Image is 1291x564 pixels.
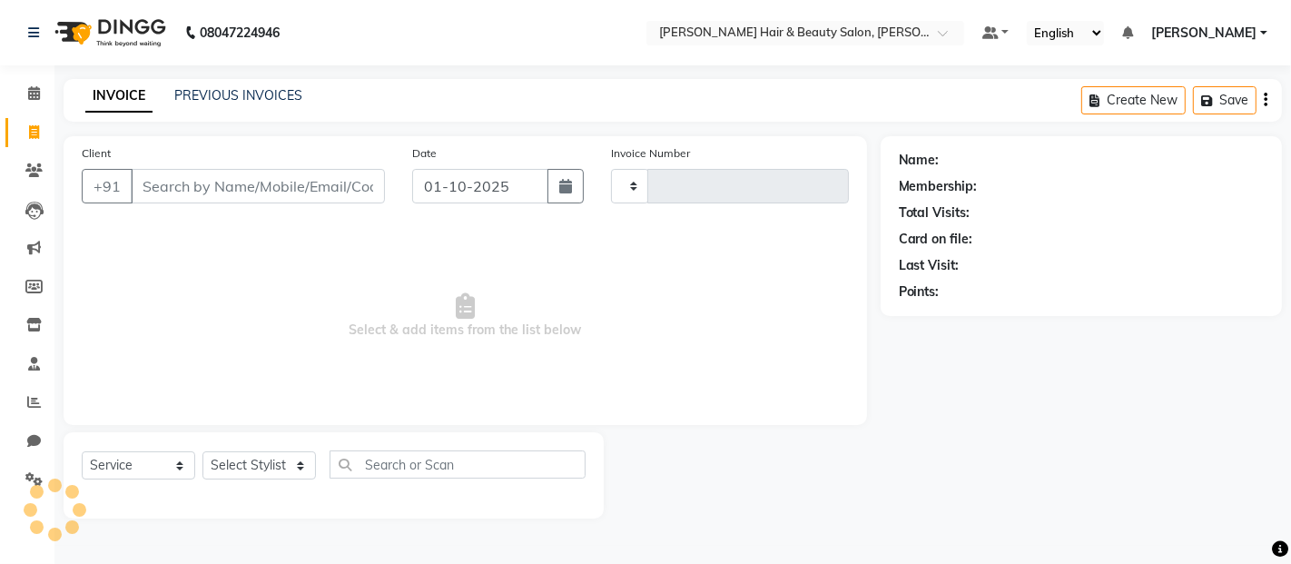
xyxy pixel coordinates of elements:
[82,225,849,407] span: Select & add items from the list below
[46,7,171,58] img: logo
[82,145,111,162] label: Client
[899,151,940,170] div: Name:
[330,450,586,479] input: Search or Scan
[611,145,690,162] label: Invoice Number
[174,87,302,104] a: PREVIOUS INVOICES
[899,256,960,275] div: Last Visit:
[899,203,971,223] div: Total Visits:
[200,7,280,58] b: 08047224946
[899,177,978,196] div: Membership:
[1081,86,1186,114] button: Create New
[412,145,437,162] label: Date
[131,169,385,203] input: Search by Name/Mobile/Email/Code
[82,169,133,203] button: +91
[1193,86,1257,114] button: Save
[899,282,940,302] div: Points:
[85,80,153,113] a: INVOICE
[1151,24,1257,43] span: [PERSON_NAME]
[899,230,973,249] div: Card on file:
